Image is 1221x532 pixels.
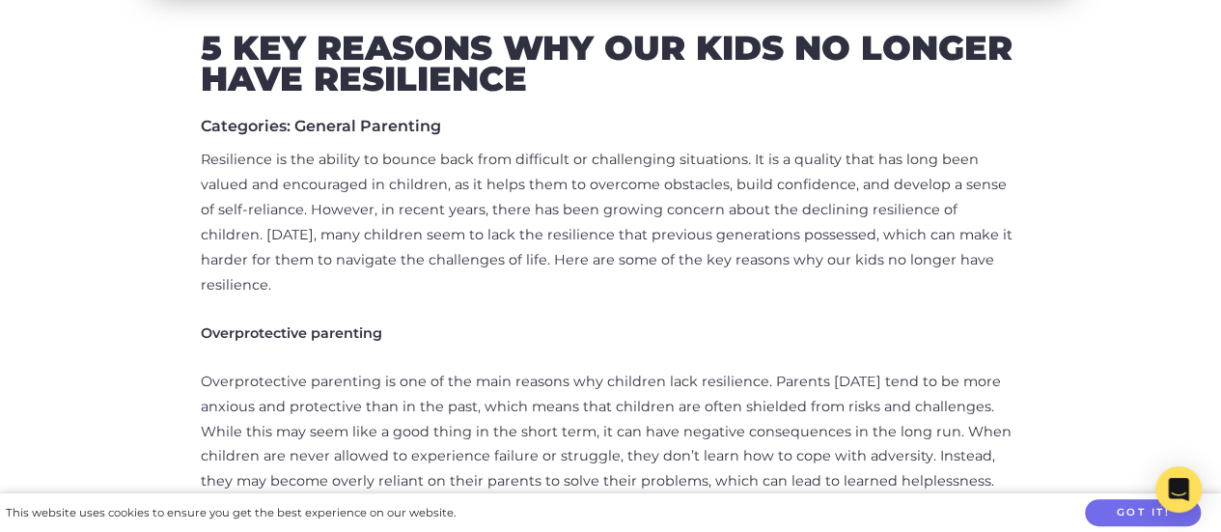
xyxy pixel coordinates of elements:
div: Open Intercom Messenger [1155,466,1202,513]
strong: Overprotective parenting [201,324,382,342]
button: Got it! [1085,499,1201,527]
p: Resilience is the ability to bounce back from difficult or challenging situations. It is a qualit... [201,148,1021,298]
h5: Categories: General Parenting [201,117,1021,135]
p: Overprotective parenting is one of the main reasons why children lack resilience. Parents [DATE] ... [201,370,1021,495]
div: This website uses cookies to ensure you get the best experience on our website. [6,503,456,523]
h2: 5 Key Reasons Why our Kids No Longer Have Resilience [201,33,1021,94]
